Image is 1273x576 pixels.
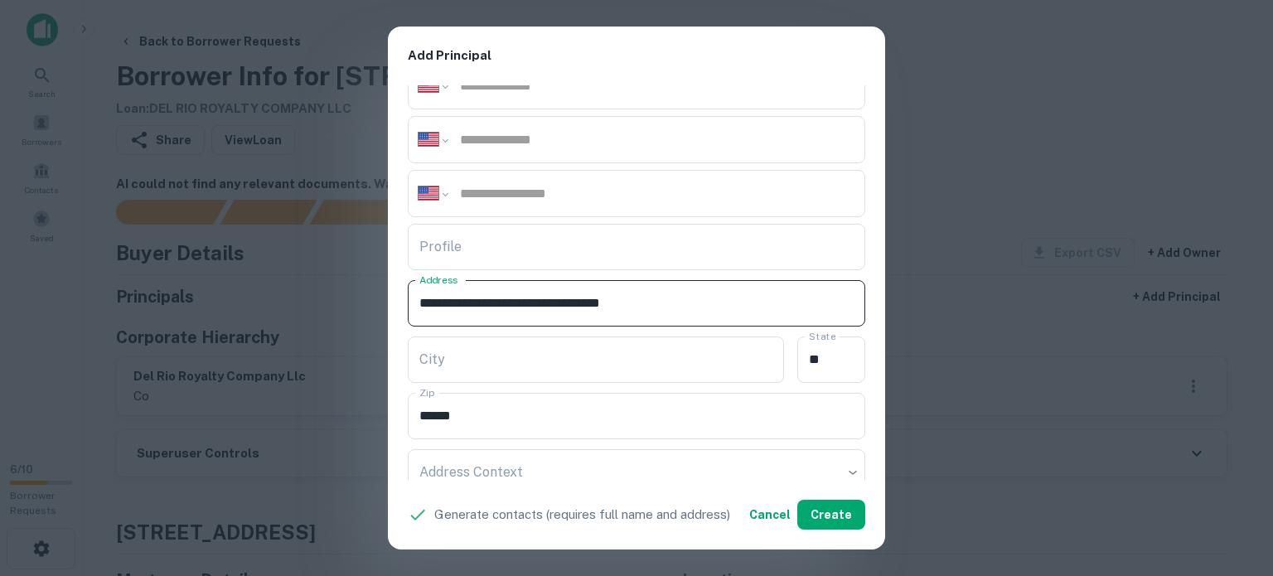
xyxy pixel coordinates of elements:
[434,505,730,525] p: Generate contacts (requires full name and address)
[419,385,434,399] label: Zip
[743,500,797,530] button: Cancel
[408,449,865,496] div: ​
[1190,443,1273,523] iframe: Chat Widget
[809,329,835,343] label: State
[388,27,885,85] h2: Add Principal
[419,273,457,287] label: Address
[797,500,865,530] button: Create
